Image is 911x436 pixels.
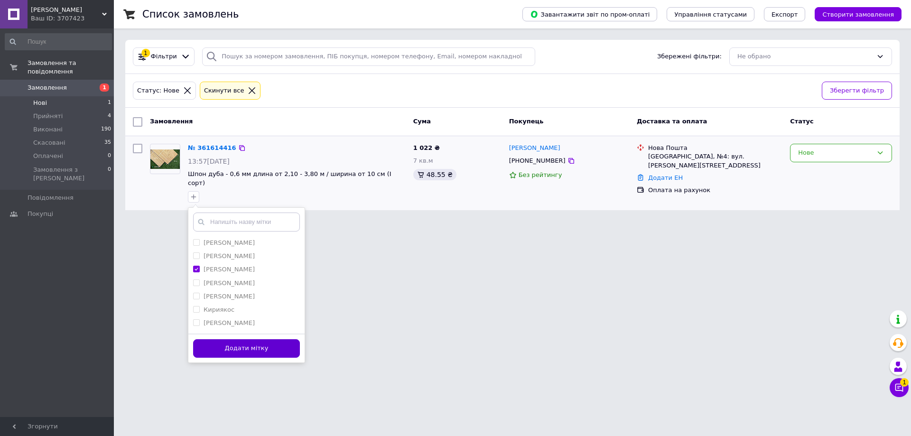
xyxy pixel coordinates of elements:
[101,125,111,134] span: 190
[637,118,707,125] span: Доставка та оплата
[413,169,456,180] div: 48.55 ₴
[202,86,246,96] div: Cкинути все
[204,319,255,326] label: [PERSON_NAME]
[737,52,873,62] div: Не обрано
[667,7,754,21] button: Управління статусами
[100,83,109,92] span: 1
[507,155,567,167] div: [PHONE_NUMBER]
[657,52,722,61] span: Збережені фільтри:
[822,11,894,18] span: Створити замовлення
[772,11,798,18] span: Експорт
[33,125,63,134] span: Виконані
[890,378,909,397] button: Чат з покупцем1
[648,152,782,169] div: [GEOGRAPHIC_DATA], №4: вул. [PERSON_NAME][STREET_ADDRESS]
[204,266,255,273] label: [PERSON_NAME]
[31,14,114,23] div: Ваш ID: 3707423
[648,174,683,181] a: Додати ЕН
[108,152,111,160] span: 0
[204,293,255,300] label: [PERSON_NAME]
[188,170,391,186] a: Шпон дуба - 0,6 мм длина от 2,10 - 3,80 м / ширина от 10 см (I сорт)
[674,11,747,18] span: Управління статусами
[519,171,562,178] span: Без рейтингу
[648,186,782,195] div: Оплата на рахунок
[33,99,47,107] span: Нові
[28,59,114,76] span: Замовлення та повідомлення
[33,112,63,121] span: Прийняті
[830,86,884,96] span: Зберегти фільтр
[522,7,657,21] button: Завантажити звіт по пром-оплаті
[33,166,108,183] span: Замовлення з [PERSON_NAME]
[142,9,239,20] h1: Список замовлень
[28,194,74,202] span: Повідомлення
[530,10,650,19] span: Завантажити звіт по пром-оплаті
[5,33,112,50] input: Пошук
[135,86,181,96] div: Статус: Нове
[790,118,814,125] span: Статус
[33,139,65,147] span: Скасовані
[413,144,440,151] span: 1 022 ₴
[202,47,535,66] input: Пошук за номером замовлення, ПІБ покупця, номером телефону, Email, номером накладної
[141,49,150,57] div: 1
[31,6,102,14] span: Вуд Вей Експерт
[33,152,63,160] span: Оплачені
[509,144,560,153] a: [PERSON_NAME]
[150,118,193,125] span: Замовлення
[798,148,873,158] div: Нове
[204,252,255,260] label: [PERSON_NAME]
[193,213,300,232] input: Напишіть назву мітки
[204,306,234,313] label: Кириякос
[900,378,909,387] span: 1
[822,82,892,100] button: Зберегти фільтр
[193,339,300,358] button: Додати мітку
[150,144,180,174] a: Фото товару
[413,157,433,164] span: 7 кв.м
[188,144,236,151] a: № 361614416
[805,10,902,18] a: Створити замовлення
[28,210,53,218] span: Покупці
[108,99,111,107] span: 1
[108,112,111,121] span: 4
[204,279,255,287] label: [PERSON_NAME]
[648,144,782,152] div: Нова Пошта
[764,7,806,21] button: Експорт
[815,7,902,21] button: Створити замовлення
[204,239,255,246] label: [PERSON_NAME]
[509,118,544,125] span: Покупець
[151,52,177,61] span: Фільтри
[188,158,230,165] span: 13:57[DATE]
[108,166,111,183] span: 0
[413,118,431,125] span: Cума
[28,83,67,92] span: Замовлення
[104,139,111,147] span: 35
[150,149,180,169] img: Фото товару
